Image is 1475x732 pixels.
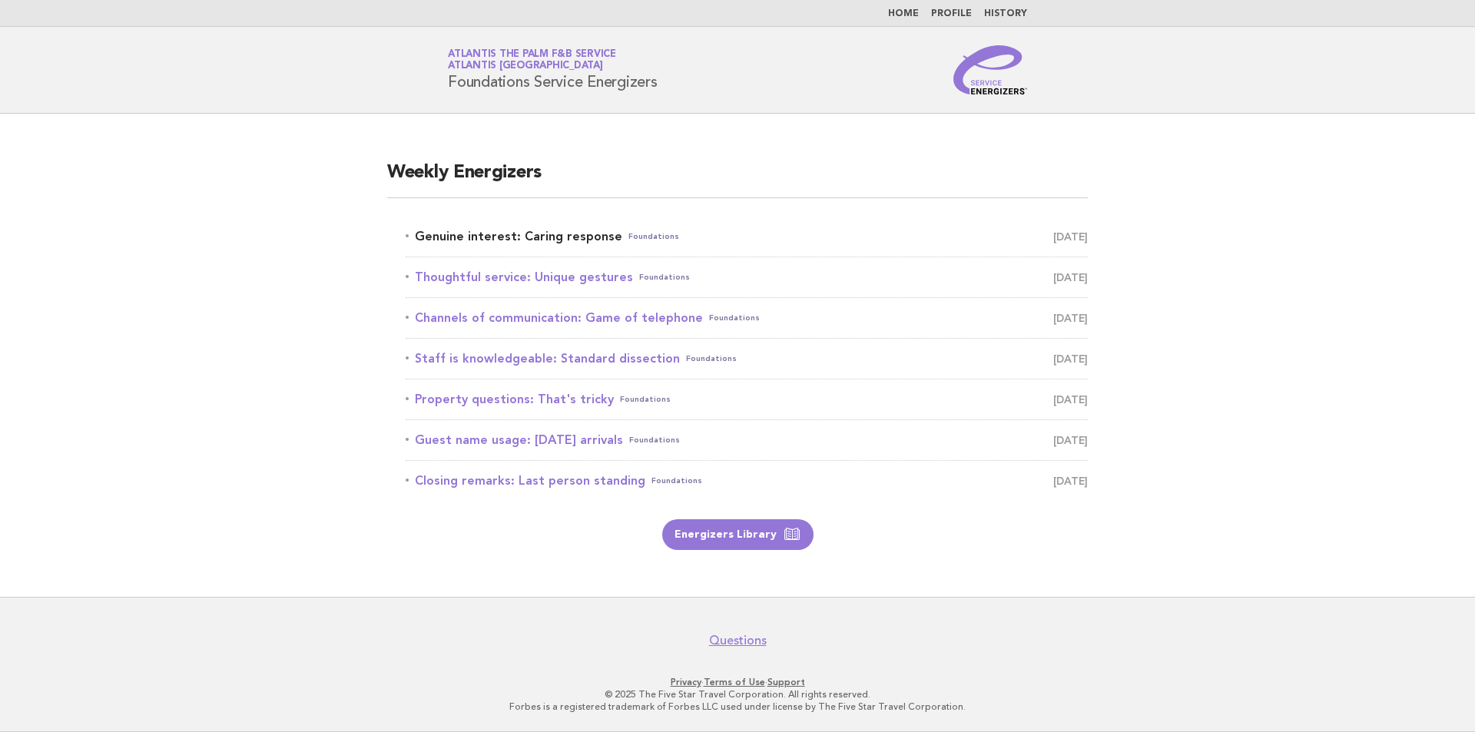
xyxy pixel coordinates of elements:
[709,307,760,329] span: Foundations
[662,519,814,550] a: Energizers Library
[1053,307,1088,329] span: [DATE]
[267,688,1208,701] p: © 2025 The Five Star Travel Corporation. All rights reserved.
[448,61,603,71] span: Atlantis [GEOGRAPHIC_DATA]
[671,677,701,687] a: Privacy
[267,701,1208,713] p: Forbes is a registered trademark of Forbes LLC used under license by The Five Star Travel Corpora...
[448,50,658,90] h1: Foundations Service Energizers
[651,470,702,492] span: Foundations
[931,9,972,18] a: Profile
[1053,389,1088,410] span: [DATE]
[267,676,1208,688] p: · ·
[406,348,1088,369] a: Staff is knowledgeable: Standard dissectionFoundations [DATE]
[406,389,1088,410] a: Property questions: That's trickyFoundations [DATE]
[953,45,1027,94] img: Service Energizers
[1053,429,1088,451] span: [DATE]
[639,267,690,288] span: Foundations
[406,470,1088,492] a: Closing remarks: Last person standingFoundations [DATE]
[406,429,1088,451] a: Guest name usage: [DATE] arrivalsFoundations [DATE]
[1053,226,1088,247] span: [DATE]
[406,267,1088,288] a: Thoughtful service: Unique gesturesFoundations [DATE]
[1053,267,1088,288] span: [DATE]
[629,429,680,451] span: Foundations
[620,389,671,410] span: Foundations
[628,226,679,247] span: Foundations
[704,677,765,687] a: Terms of Use
[767,677,805,687] a: Support
[1053,348,1088,369] span: [DATE]
[686,348,737,369] span: Foundations
[888,9,919,18] a: Home
[1053,470,1088,492] span: [DATE]
[448,49,616,71] a: Atlantis the Palm F&B ServiceAtlantis [GEOGRAPHIC_DATA]
[709,633,767,648] a: Questions
[984,9,1027,18] a: History
[406,307,1088,329] a: Channels of communication: Game of telephoneFoundations [DATE]
[387,161,1088,198] h2: Weekly Energizers
[406,226,1088,247] a: Genuine interest: Caring responseFoundations [DATE]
